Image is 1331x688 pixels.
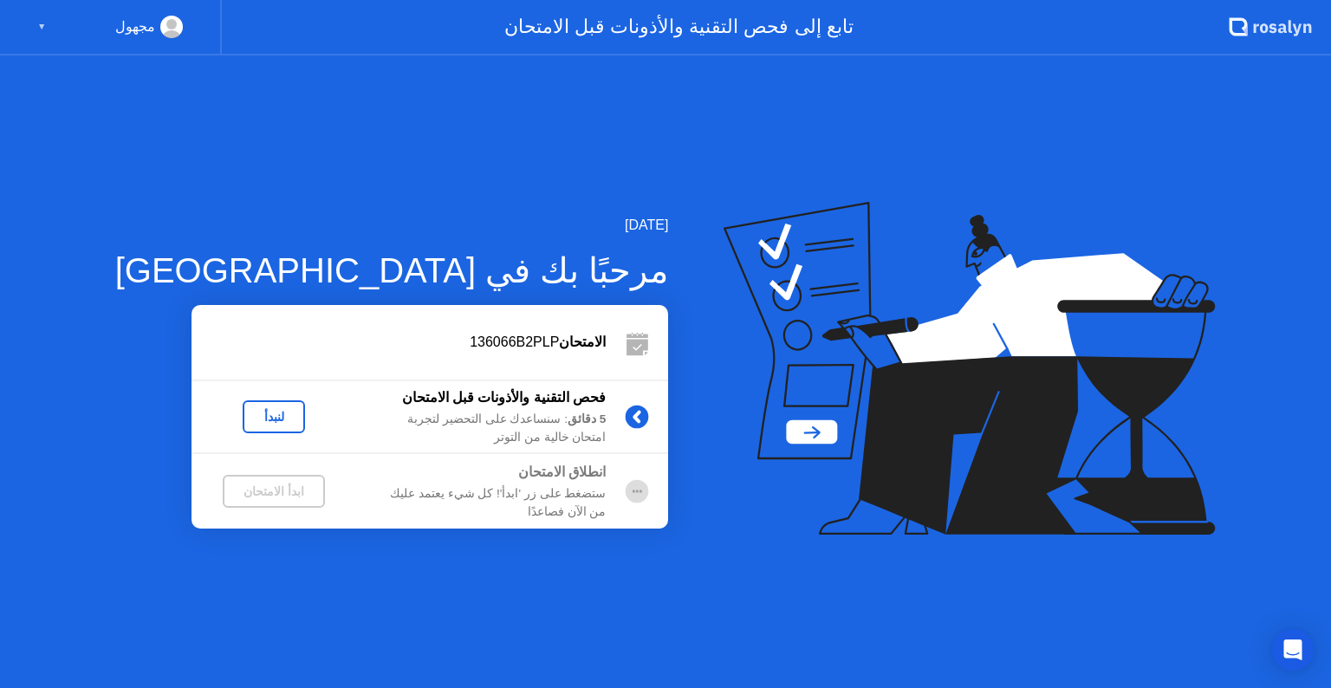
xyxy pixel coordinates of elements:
[230,484,318,498] div: ابدأ الامتحان
[356,485,606,521] div: ستضغط على زر 'ابدأ'! كل شيء يعتمد عليك من الآن فصاعدًا
[250,410,298,424] div: لنبدأ
[559,334,606,349] b: الامتحان
[37,16,46,38] div: ▼
[402,390,607,405] b: فحص التقنية والأذونات قبل الامتحان
[223,475,325,508] button: ابدأ الامتحان
[518,464,606,479] b: انطلاق الامتحان
[568,412,606,425] b: 5 دقائق
[356,411,606,446] div: : سنساعدك على التحضير لتجربة امتحان خالية من التوتر
[243,400,305,433] button: لنبدأ
[192,332,606,353] div: 136066B2PLP
[1272,629,1314,671] div: Open Intercom Messenger
[115,16,155,38] div: مجهول
[115,215,669,236] div: [DATE]
[115,244,669,296] div: مرحبًا بك في [GEOGRAPHIC_DATA]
